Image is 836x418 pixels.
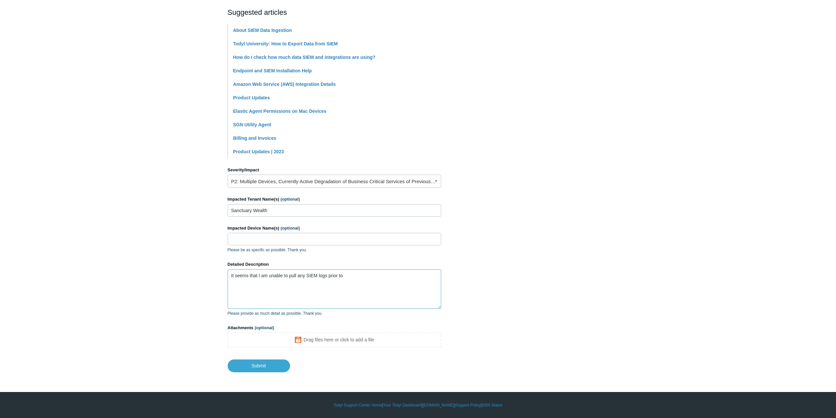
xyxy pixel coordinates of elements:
label: Attachments [228,325,441,331]
p: Please be as specific as possible. Thank you. [228,247,441,253]
label: Impacted Tenant Name(s) [228,196,441,203]
a: [DOMAIN_NAME] [423,402,454,408]
a: How do I check how much data SIEM and integrations are using? [233,55,375,60]
a: P2: Multiple Devices, Currently Active Degradation of Business Critical Services of Previously Wo... [228,175,441,188]
input: Submit [228,359,290,372]
a: Endpoint and SIEM Installation Help [233,68,312,73]
div: | | | | [228,402,609,408]
label: Detailed Description [228,261,441,268]
a: Todyl Support Center Home [333,402,382,408]
a: SGN Utility Agent [233,122,271,127]
span: (optional) [281,197,300,202]
a: Product Updates [233,95,270,100]
span: (optional) [281,226,300,231]
a: About SIEM Data Ingestion [233,28,292,33]
a: Your Todyl Dashboard [383,402,421,408]
a: Elastic Agent Permissions on Mac Devices [233,109,327,114]
a: Amazon Web Service (AWS) Integration Details [233,82,336,87]
a: SGN Status [482,402,503,408]
a: Product Updates | 2023 [233,149,284,154]
h2: Suggested articles [228,7,441,18]
span: (optional) [255,325,274,330]
label: Impacted Device Name(s) [228,225,441,232]
a: Todyl University: How to Export Data from SIEM [233,41,338,46]
label: Severity/Impact [228,167,441,173]
a: Billing and Invoices [233,135,276,141]
p: Please provide as much detail as possible. Thank you. [228,310,441,316]
a: Support Policy [455,402,481,408]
